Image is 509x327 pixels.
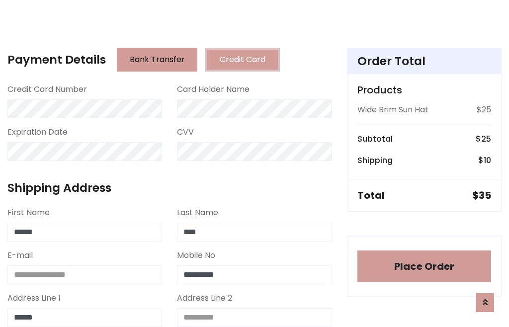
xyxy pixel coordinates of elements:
[7,249,33,261] label: E-mail
[357,250,491,282] button: Place Order
[357,156,393,165] h6: Shipping
[7,83,87,95] label: Credit Card Number
[7,207,50,219] label: First Name
[357,54,491,68] h4: Order Total
[7,53,106,67] h4: Payment Details
[477,104,491,116] p: $25
[117,48,197,72] button: Bank Transfer
[7,292,61,304] label: Address Line 1
[479,188,491,202] span: 35
[357,189,385,201] h5: Total
[177,292,232,304] label: Address Line 2
[177,249,215,261] label: Mobile No
[484,155,491,166] span: 10
[177,83,250,95] label: Card Holder Name
[177,207,218,219] label: Last Name
[357,134,393,144] h6: Subtotal
[357,104,428,116] p: Wide Brim Sun Hat
[177,126,194,138] label: CVV
[357,84,491,96] h5: Products
[7,181,332,195] h4: Shipping Address
[7,126,68,138] label: Expiration Date
[472,189,491,201] h5: $
[481,133,491,145] span: 25
[205,48,280,72] button: Credit Card
[476,134,491,144] h6: $
[478,156,491,165] h6: $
